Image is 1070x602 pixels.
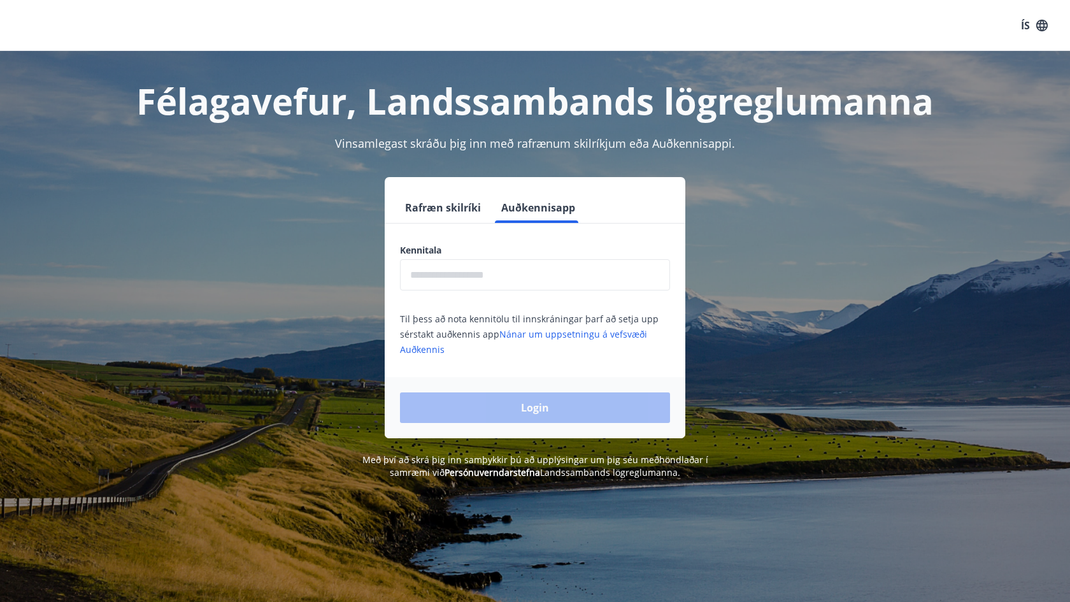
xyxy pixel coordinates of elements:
a: Nánar um uppsetningu á vefsvæði Auðkennis [400,328,647,355]
label: Kennitala [400,244,670,257]
span: Með því að skrá þig inn samþykkir þú að upplýsingar um þig séu meðhöndlaðar í samræmi við Landssa... [362,454,708,478]
button: Rafræn skilríki [400,192,486,223]
h1: Félagavefur, Landssambands lögreglumanna [92,76,978,125]
button: Auðkennisapp [496,192,580,223]
span: Vinsamlegast skráðu þig inn með rafrænum skilríkjum eða Auðkennisappi. [335,136,735,151]
a: Persónuverndarstefna [445,466,540,478]
span: Til þess að nota kennitölu til innskráningar þarf að setja upp sérstakt auðkennis app [400,313,659,355]
button: ÍS [1014,14,1055,37]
